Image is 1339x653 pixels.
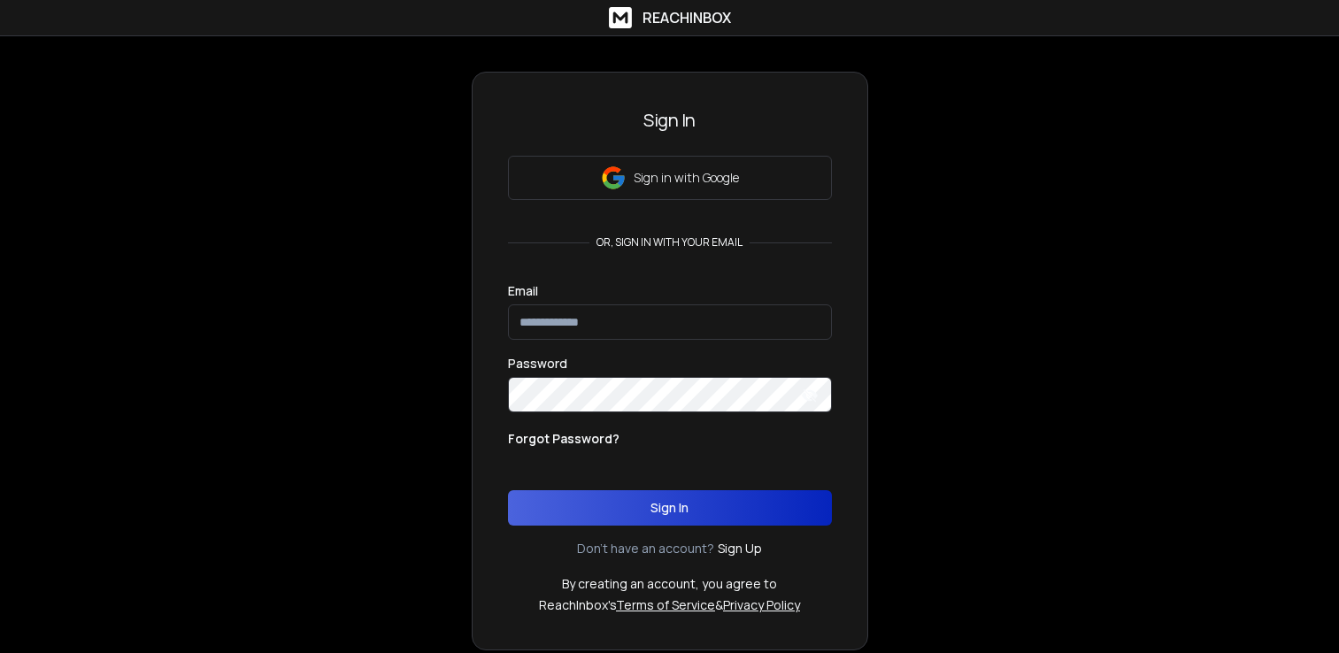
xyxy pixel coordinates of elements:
button: Sign In [508,490,832,526]
a: ReachInbox [609,7,731,28]
p: or, sign in with your email [589,235,750,250]
label: Email [508,285,538,297]
p: Sign in with Google [634,169,739,187]
a: Privacy Policy [723,596,800,613]
p: ReachInbox's & [539,596,800,614]
p: Forgot Password? [508,430,619,448]
label: Password [508,357,567,370]
a: Sign Up [718,540,762,557]
a: Terms of Service [616,596,715,613]
p: By creating an account, you agree to [562,575,777,593]
p: Don't have an account? [577,540,714,557]
button: Sign in with Google [508,156,832,200]
h3: Sign In [508,108,832,133]
h1: ReachInbox [643,7,731,28]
